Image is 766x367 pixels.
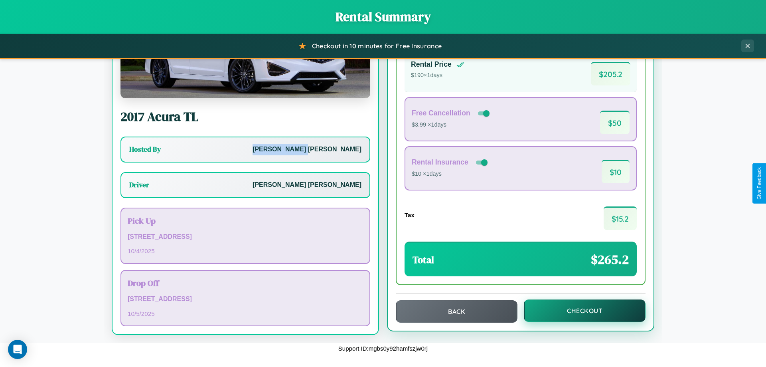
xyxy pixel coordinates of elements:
[128,231,363,243] p: [STREET_ADDRESS]
[405,212,415,218] h4: Tax
[8,8,758,26] h1: Rental Summary
[312,42,442,50] span: Checkout in 10 minutes for Free Insurance
[338,343,428,354] p: Support ID: mgbs0y92hamfszjw0rj
[412,169,489,179] p: $10 × 1 days
[129,180,149,190] h3: Driver
[600,111,630,134] span: $ 50
[411,60,452,69] h4: Rental Price
[8,340,27,359] div: Open Intercom Messenger
[120,108,370,125] h2: 2017 Acura TL
[128,308,363,319] p: 10 / 5 / 2025
[591,251,629,268] span: $ 265.2
[128,215,363,226] h3: Pick Up
[253,179,361,191] p: [PERSON_NAME] [PERSON_NAME]
[602,160,630,183] span: $ 10
[412,120,491,130] p: $3.99 × 1 days
[411,70,464,81] p: $ 190 × 1 days
[591,62,630,85] span: $ 205.2
[524,300,646,322] button: Checkout
[128,277,363,289] h3: Drop Off
[413,253,434,266] h3: Total
[128,246,363,256] p: 10 / 4 / 2025
[253,144,361,155] p: [PERSON_NAME] [PERSON_NAME]
[128,294,363,305] p: [STREET_ADDRESS]
[604,206,637,230] span: $ 15.2
[129,145,161,154] h3: Hosted By
[412,109,470,117] h4: Free Cancellation
[756,167,762,200] div: Give Feedback
[412,158,468,167] h4: Rental Insurance
[396,300,517,323] button: Back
